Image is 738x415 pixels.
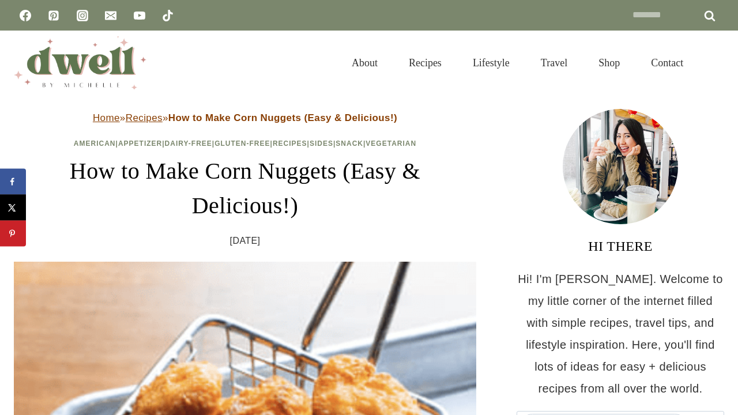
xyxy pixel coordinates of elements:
[118,139,162,148] a: Appetizer
[336,139,363,148] a: Snack
[99,4,122,27] a: Email
[168,112,397,123] strong: How to Make Corn Nuggets (Easy & Delicious!)
[457,43,525,83] a: Lifestyle
[525,43,583,83] a: Travel
[42,4,65,27] a: Pinterest
[393,43,457,83] a: Recipes
[128,4,151,27] a: YouTube
[14,4,37,27] a: Facebook
[126,112,163,123] a: Recipes
[336,43,393,83] a: About
[583,43,635,83] a: Shop
[230,232,261,250] time: [DATE]
[336,43,699,83] nav: Primary Navigation
[71,4,94,27] a: Instagram
[705,53,724,73] button: View Search Form
[214,139,270,148] a: Gluten-Free
[93,112,120,123] a: Home
[517,236,724,256] h3: HI THERE
[517,268,724,399] p: Hi! I'm [PERSON_NAME]. Welcome to my little corner of the internet filled with simple recipes, tr...
[74,139,116,148] a: American
[635,43,699,83] a: Contact
[93,112,397,123] span: » »
[273,139,307,148] a: Recipes
[74,139,416,148] span: | | | | | | |
[366,139,416,148] a: Vegetarian
[14,36,146,89] img: DWELL by michelle
[165,139,212,148] a: Dairy-Free
[14,154,476,223] h1: How to Make Corn Nuggets (Easy & Delicious!)
[156,4,179,27] a: TikTok
[310,139,333,148] a: Sides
